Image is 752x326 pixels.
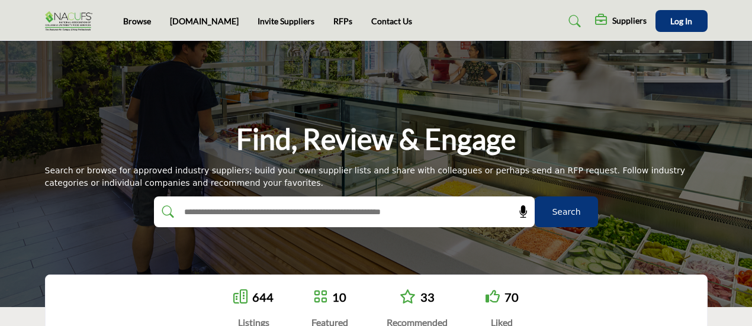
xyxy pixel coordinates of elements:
[371,16,412,26] a: Contact Us
[45,164,708,189] div: Search or browse for approved industry suppliers; build your own supplier lists and share with co...
[236,121,516,157] h1: Find, Review & Engage
[557,12,589,31] a: Search
[486,289,500,304] i: Go to Liked
[252,290,274,304] a: 644
[170,16,239,26] a: [DOMAIN_NAME]
[332,290,346,304] a: 10
[535,196,598,227] button: Search
[258,16,314,26] a: Invite Suppliers
[670,16,692,26] span: Log In
[45,11,98,31] img: Site Logo
[595,14,647,28] div: Suppliers
[504,290,519,304] a: 70
[333,16,352,26] a: RFPs
[400,289,416,305] a: Go to Recommended
[420,290,435,304] a: 33
[655,10,708,32] button: Log In
[313,289,327,305] a: Go to Featured
[612,15,647,26] h5: Suppliers
[552,206,580,218] span: Search
[123,16,151,26] a: Browse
